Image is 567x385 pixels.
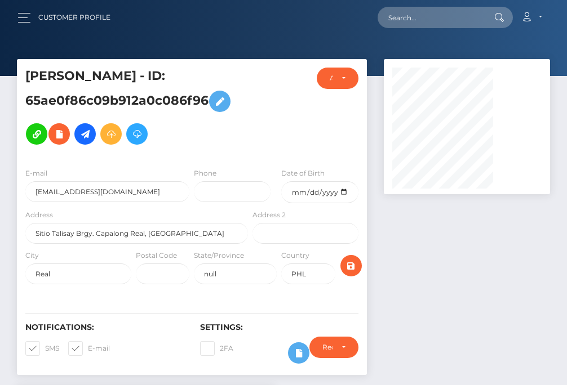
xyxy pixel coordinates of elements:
[136,250,177,261] label: Postal Code
[309,337,358,358] button: Require ID/Selfie Verification
[25,341,59,356] label: SMS
[25,323,183,332] h6: Notifications:
[253,210,286,220] label: Address 2
[194,168,216,178] label: Phone
[25,250,39,261] label: City
[38,6,110,29] a: Customer Profile
[194,250,244,261] label: State/Province
[200,323,358,332] h6: Settings:
[74,123,96,145] a: Initiate Payout
[281,168,325,178] label: Date of Birth
[200,341,233,356] label: 2FA
[25,168,47,178] label: E-mail
[378,7,484,28] input: Search...
[25,210,53,220] label: Address
[281,250,309,261] label: Country
[330,74,332,83] div: ACTIVE
[68,341,110,356] label: E-mail
[322,343,332,352] div: Require ID/Selfie Verification
[317,68,358,89] button: ACTIVE
[25,68,242,150] h5: [PERSON_NAME] - ID: 65ae0f86c09b912a0c086f96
